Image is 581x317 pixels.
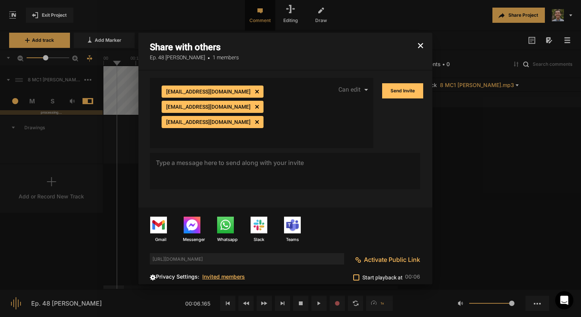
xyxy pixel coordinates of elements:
span: Invited members [202,273,245,280]
span: Can edit [338,86,360,93]
input: Invite people by entering names or email addresses [162,131,299,138]
button: Send Invite [382,83,423,98]
mat-chip: [EMAIL_ADDRESS][DOMAIN_NAME] [162,86,264,98]
span: 1 members [213,54,239,60]
div: Open Intercom Messenger [555,291,573,309]
button: Activate Public Link [361,252,420,267]
mat-icon: cancel [252,102,259,109]
a: Whatsapp [211,217,240,242]
mat-icon: cancel [252,87,259,94]
mat-chip-list: collaborators emails [162,84,299,139]
mat-icon: cancel [252,117,259,124]
a: Gmail [144,217,173,242]
span: Start playback at [362,273,403,282]
span: Teams [286,233,299,243]
h3: Share with others [138,33,432,70]
img: Share to Microsoft Teams [284,217,301,233]
span: Privacy Settings: [156,273,199,280]
mat-chip: [EMAIL_ADDRESS][DOMAIN_NAME] [162,101,264,113]
span: 00:06 [405,273,420,280]
span: Slack [254,233,264,243]
span: [URL][DOMAIN_NAME] [150,253,344,265]
span: Whatsapp [213,233,238,243]
span: Messenger [179,233,205,243]
span: Ep. 48 [PERSON_NAME] [150,54,205,60]
span: Gmail [151,233,167,243]
mat-chip: [EMAIL_ADDRESS][DOMAIN_NAME] [162,116,264,128]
